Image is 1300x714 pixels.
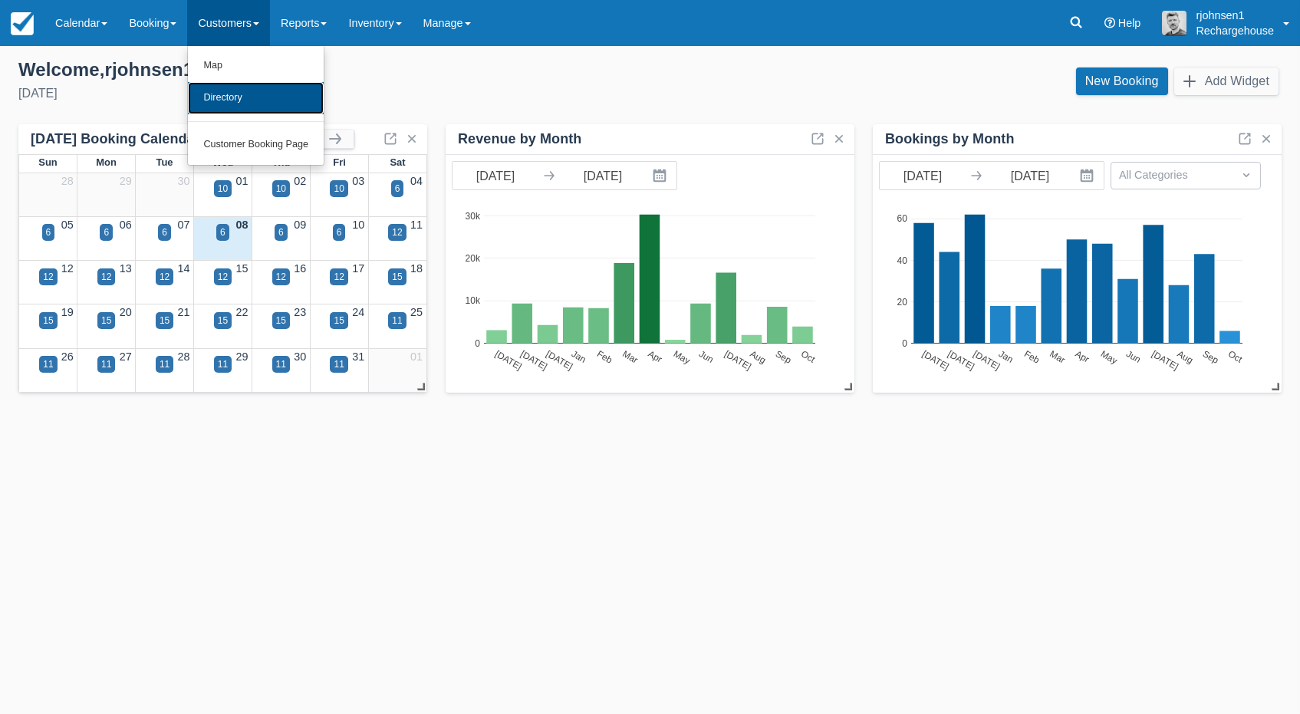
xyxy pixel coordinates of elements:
div: 12 [392,225,402,239]
a: 03 [352,175,364,187]
i: Help [1104,18,1115,28]
a: 19 [61,306,74,318]
div: 10 [276,182,286,196]
a: 08 [235,219,248,231]
div: 6 [162,225,167,239]
div: 6 [104,225,109,239]
a: 09 [294,219,306,231]
div: [DATE] Booking Calendar [31,130,279,148]
button: Add Widget [1174,67,1279,95]
a: 30 [178,175,190,187]
div: 15 [43,314,53,327]
input: End Date [987,162,1073,189]
div: 15 [392,270,402,284]
a: 15 [235,262,248,275]
span: Fri [333,156,346,168]
div: 12 [43,270,53,284]
a: Directory [188,82,324,114]
div: 12 [218,270,228,284]
div: Revenue by Month [458,130,581,148]
div: Welcome , rjohnsen1 ! [18,58,638,81]
p: rjohnsen1 [1196,8,1274,23]
div: 11 [43,357,53,371]
a: 17 [352,262,364,275]
a: 05 [61,219,74,231]
div: 6 [46,225,51,239]
div: [DATE] [18,84,638,103]
a: 20 [120,306,132,318]
div: 11 [218,357,228,371]
input: Start Date [880,162,966,189]
span: Wed [212,156,233,168]
div: 11 [392,314,402,327]
a: 31 [352,350,364,363]
div: 10 [334,182,344,196]
a: 23 [294,306,306,318]
a: 07 [178,219,190,231]
div: 12 [276,270,286,284]
span: Help [1118,17,1141,29]
a: 10 [352,219,364,231]
ul: Customers [187,46,324,166]
button: Interact with the calendar and add the check-in date for your trip. [646,162,676,189]
a: 27 [120,350,132,363]
input: End Date [560,162,646,189]
img: checkfront-main-nav-mini-logo.png [11,12,34,35]
a: 04 [410,175,423,187]
a: 28 [178,350,190,363]
div: 12 [160,270,169,284]
span: Tue [156,156,173,168]
div: 15 [160,314,169,327]
a: 01 [410,350,423,363]
a: 30 [294,350,306,363]
a: 02 [294,175,306,187]
a: Customer Booking Page [188,129,324,161]
a: 29 [235,350,248,363]
a: New Booking [1076,67,1168,95]
div: 12 [334,270,344,284]
div: 6 [337,225,342,239]
div: 6 [220,225,225,239]
span: Dropdown icon [1239,167,1254,183]
a: 13 [120,262,132,275]
a: 12 [61,262,74,275]
div: 15 [218,314,228,327]
div: 6 [395,182,400,196]
a: 22 [235,306,248,318]
div: 11 [334,357,344,371]
div: 11 [101,357,111,371]
div: 15 [334,314,344,327]
div: 6 [278,225,284,239]
a: 25 [410,306,423,318]
span: Sat [390,156,405,168]
a: 24 [352,306,364,318]
span: Sun [38,156,57,168]
a: 11 [410,219,423,231]
div: Bookings by Month [885,130,1015,148]
a: 06 [120,219,132,231]
a: 01 [235,175,248,187]
a: 28 [61,175,74,187]
a: 26 [61,350,74,363]
p: Rechargehouse [1196,23,1274,38]
div: 11 [276,357,286,371]
span: Mon [96,156,117,168]
input: Start Date [453,162,538,189]
img: A1 [1162,11,1186,35]
span: Thu [272,156,291,168]
a: 14 [178,262,190,275]
div: 15 [276,314,286,327]
button: Interact with the calendar and add the check-in date for your trip. [1073,162,1104,189]
div: 12 [101,270,111,284]
a: 16 [294,262,306,275]
div: 10 [218,182,228,196]
div: 11 [160,357,169,371]
a: 18 [410,262,423,275]
a: 29 [120,175,132,187]
div: 15 [101,314,111,327]
a: Map [188,50,324,82]
a: 21 [178,306,190,318]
